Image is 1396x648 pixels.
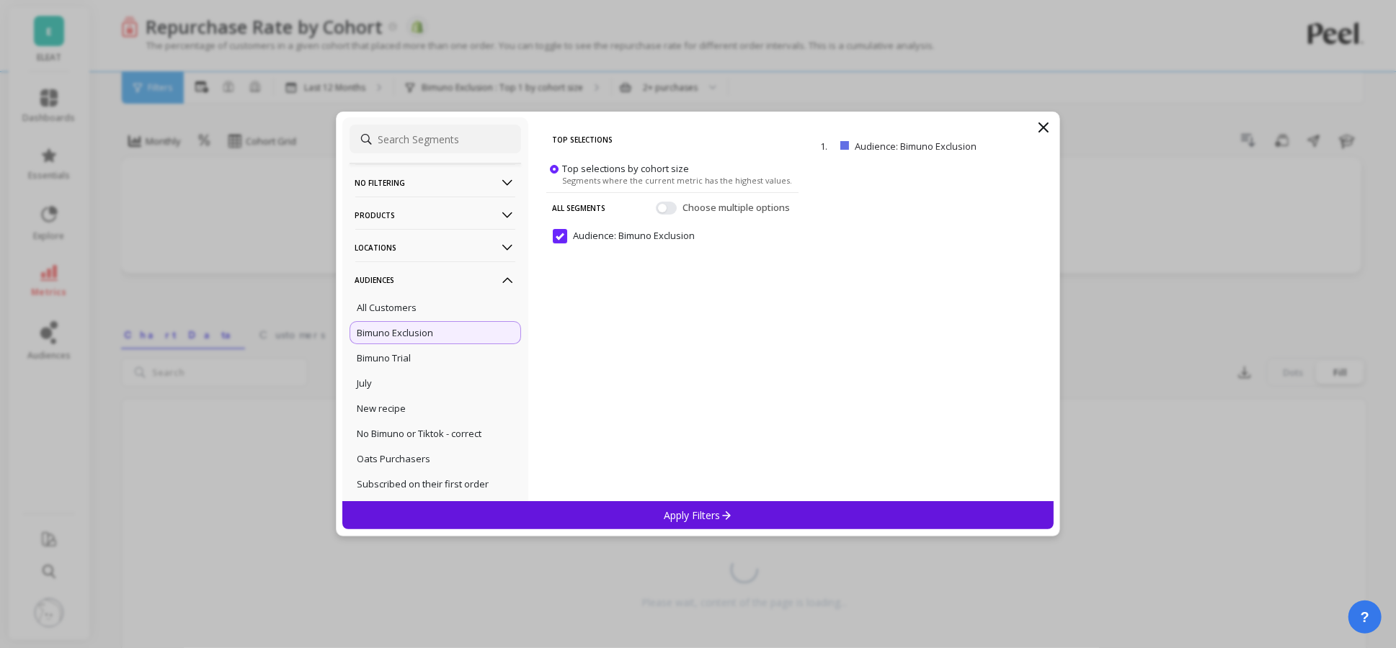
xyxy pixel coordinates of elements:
p: Audience: Bimuno Exclusion [855,140,1010,153]
p: New recipe [357,402,406,415]
p: Apply Filters [664,508,732,522]
button: ? [1348,600,1382,634]
p: Top Selections [552,125,793,155]
p: Subscribed on their first order [357,477,489,490]
p: Audiences [355,261,515,298]
p: All Segments [552,193,605,223]
p: Bimuno Exclusion [357,326,434,339]
p: Products [355,197,515,233]
p: All Customers [357,301,417,314]
p: July [357,377,373,390]
span: Segments where the current metric has the highest values. [562,175,792,186]
p: Locations [355,229,515,266]
p: No Bimuno or Tiktok - correct [357,427,482,440]
span: Choose multiple options [683,201,793,215]
p: Oats Purchasers [357,452,431,465]
p: Bimuno Trial [357,351,412,364]
span: Audience: Bimuno Exclusion [553,229,695,243]
input: Search Segments [350,125,521,153]
span: ? [1361,607,1369,627]
span: Top selections by cohort size [562,162,689,175]
p: 1. [820,140,835,153]
p: No filtering [355,164,515,201]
